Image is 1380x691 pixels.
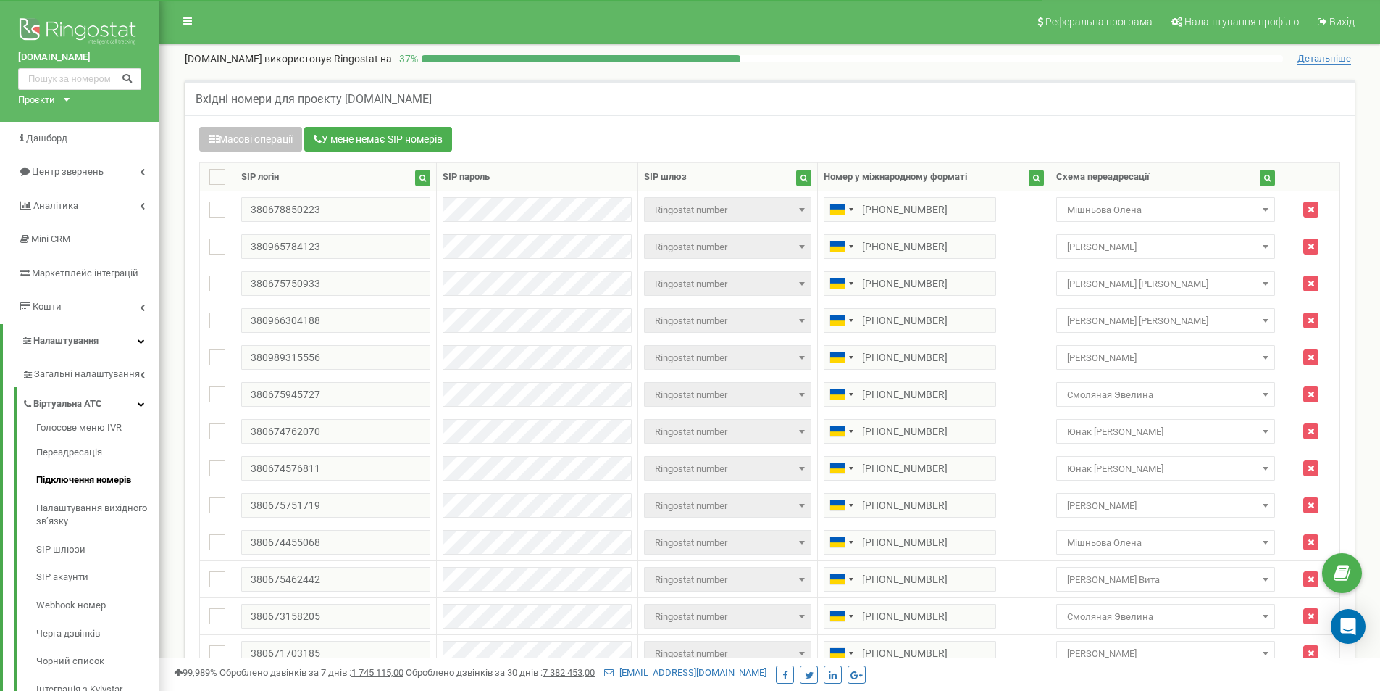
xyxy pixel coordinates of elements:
input: 050 123 4567 [824,345,996,370]
input: 050 123 4567 [824,271,996,296]
span: Центр звернень [32,166,104,177]
a: [EMAIL_ADDRESS][DOMAIN_NAME] [604,667,766,678]
span: Детальніше [1297,53,1351,65]
div: Telephone country code [824,346,858,369]
span: Ringostat number [644,604,811,629]
span: Реферальна програма [1045,16,1153,28]
a: Підключення номерів [36,466,159,495]
span: Алена Бавыко [1061,496,1271,516]
input: 050 123 4567 [824,419,996,444]
span: Оброблено дзвінків за 30 днів : [406,667,595,678]
span: Ringostat number [649,459,806,479]
div: Telephone country code [824,494,858,517]
div: Open Intercom Messenger [1331,609,1366,644]
span: Мішньова Олена [1056,530,1276,555]
span: Ringostat number [644,197,811,222]
span: Ringostat number [649,644,806,664]
span: Юнак Анна [1056,419,1276,444]
input: 050 123 4567 [824,604,996,629]
div: Telephone country code [824,272,858,295]
div: Telephone country code [824,235,858,258]
span: Оверченко Тетяна [1061,311,1271,331]
span: Ringostat number [649,422,806,442]
span: 99,989% [174,667,217,678]
span: Мішньова Олена [1061,200,1271,220]
span: Вихід [1329,16,1355,28]
div: Telephone country code [824,198,858,221]
span: Смоляная Эвелина [1056,382,1276,407]
input: 050 123 4567 [824,197,996,222]
span: Ringostat number [644,567,811,592]
span: Ringostat number [644,382,811,407]
input: 050 123 4567 [824,382,996,407]
span: Ringostat number [649,348,806,368]
span: Ringostat number [649,496,806,516]
span: Юнак Анна [1061,422,1271,442]
span: Ringostat number [649,533,806,553]
span: Налаштування профілю [1184,16,1299,28]
div: Telephone country code [824,605,858,628]
input: 050 123 4567 [824,456,996,481]
input: 050 123 4567 [824,530,996,555]
span: Ringostat number [649,237,806,257]
input: Пошук за номером [18,68,141,90]
span: Оверченко Тетяна [1056,308,1276,333]
span: Налаштування [33,335,99,346]
u: 1 745 115,00 [351,667,403,678]
span: Ringostat number [644,308,811,333]
span: Грищенко Вита [1061,570,1271,590]
span: Ringostat number [649,570,806,590]
span: Смоляная Эвелина [1061,385,1271,405]
input: 050 123 4567 [824,641,996,666]
span: Олена Федорова [1056,641,1276,666]
div: Telephone country code [824,568,858,591]
a: Голосове меню IVR [36,421,159,439]
a: Віртуальна АТС [22,387,159,417]
span: Дегнера Мирослава [1061,348,1271,368]
div: Telephone country code [824,642,858,665]
span: Шевчук Виктория [1056,271,1276,296]
input: 050 123 4567 [824,308,996,333]
button: У мене немає SIP номерів [304,127,452,152]
span: Маркетплейс інтеграцій [32,268,138,278]
span: Mini CRM [31,233,70,244]
u: 7 382 453,00 [543,667,595,678]
div: Проєкти [18,94,55,107]
div: SIP логін [241,170,279,184]
a: Налаштування вихідного зв’язку [36,495,159,536]
button: Масові операції [199,127,302,152]
span: використовує Ringostat на [264,53,392,65]
a: SIP акаунти [36,563,159,592]
div: Номер у міжнародному форматі [824,170,967,184]
span: Грищенко Вита [1056,567,1276,592]
span: Смоляная Эвелина [1061,607,1271,627]
div: Telephone country code [824,457,858,480]
a: Налаштування [3,324,159,358]
span: Кошти [33,301,62,312]
input: 050 123 4567 [824,234,996,259]
span: Загальні налаштування [34,368,140,381]
th: SIP пароль [437,163,638,191]
span: Мішньова Олена [1061,533,1271,553]
p: 37 % [392,51,422,66]
span: Віртуальна АТС [33,397,102,411]
span: Ringostat number [644,419,811,444]
span: Ringostat number [644,530,811,555]
div: Telephone country code [824,420,858,443]
a: Черга дзвінків [36,620,159,648]
span: Ringostat number [649,311,806,331]
a: Переадресація [36,439,159,467]
span: Алена Бавыко [1061,237,1271,257]
span: Юнак Анна [1061,459,1271,479]
a: Чорний список [36,647,159,676]
span: Оброблено дзвінків за 7 днів : [219,667,403,678]
div: Telephone country code [824,309,858,332]
span: Аналiтика [33,200,78,211]
span: Мішньова Олена [1056,197,1276,222]
span: Дашборд [26,133,67,144]
a: SIP шлюзи [36,536,159,564]
span: Ringostat number [649,385,806,405]
h5: Вхідні номери для проєкту [DOMAIN_NAME] [196,93,432,106]
a: Webhook номер [36,592,159,620]
span: Ringostat number [649,274,806,294]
